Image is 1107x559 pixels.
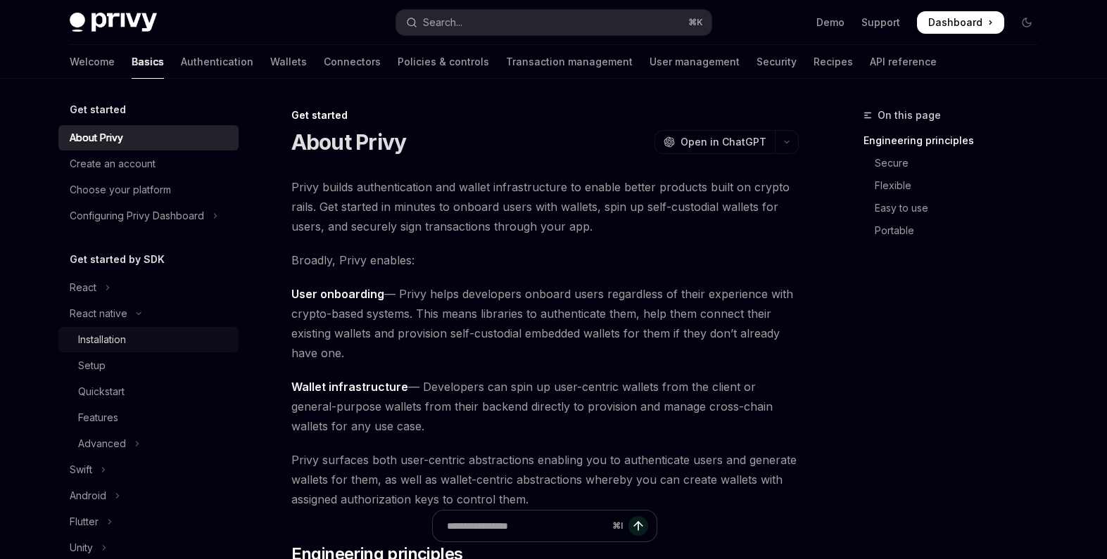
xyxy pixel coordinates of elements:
[864,174,1049,197] a: Flexible
[291,377,799,436] span: — Developers can spin up user-centric wallets from the client or general-purpose wallets from the...
[78,331,126,348] div: Installation
[58,203,239,229] button: Toggle Configuring Privy Dashboard section
[291,287,384,301] strong: User onboarding
[506,45,633,79] a: Transaction management
[861,15,900,30] a: Support
[78,383,125,400] div: Quickstart
[928,15,982,30] span: Dashboard
[864,129,1049,152] a: Engineering principles
[70,279,96,296] div: React
[291,177,799,236] span: Privy builds authentication and wallet infrastructure to enable better products built on crypto r...
[917,11,1004,34] a: Dashboard
[864,152,1049,174] a: Secure
[688,17,703,28] span: ⌘ K
[814,45,853,79] a: Recipes
[864,219,1049,242] a: Portable
[58,125,239,150] a: About Privy
[58,379,239,404] a: Quickstart
[423,14,462,31] div: Search...
[270,45,307,79] a: Wallets
[70,251,165,268] h5: Get started by SDK
[78,357,106,374] div: Setup
[324,45,381,79] a: Connectors
[70,13,157,32] img: dark logo
[78,435,126,452] div: Advanced
[396,10,711,35] button: Open search
[70,207,204,224] div: Configuring Privy Dashboard
[58,353,239,378] a: Setup
[870,45,937,79] a: API reference
[291,284,799,363] span: — Privy helps developers onboard users regardless of their experience with crypto-based systems. ...
[291,250,799,270] span: Broadly, Privy enables:
[70,487,106,504] div: Android
[58,509,239,534] button: Toggle Flutter section
[628,516,648,536] button: Send message
[58,431,239,456] button: Toggle Advanced section
[1016,11,1038,34] button: Toggle dark mode
[291,129,407,155] h1: About Privy
[58,483,239,508] button: Toggle Android section
[447,510,607,541] input: Ask a question...
[291,450,799,509] span: Privy surfaces both user-centric abstractions enabling you to authenticate users and generate wal...
[681,135,766,149] span: Open in ChatGPT
[58,177,239,203] a: Choose your platform
[58,457,239,482] button: Toggle Swift section
[864,197,1049,219] a: Easy to use
[398,45,489,79] a: Policies & controls
[70,305,127,322] div: React native
[181,45,253,79] a: Authentication
[878,107,941,124] span: On this page
[132,45,164,79] a: Basics
[654,130,775,154] button: Open in ChatGPT
[650,45,740,79] a: User management
[291,108,799,122] div: Get started
[70,461,92,478] div: Swift
[70,129,123,146] div: About Privy
[70,539,93,556] div: Unity
[291,380,408,394] strong: Wallet infrastructure
[70,513,99,530] div: Flutter
[58,151,239,176] a: Create an account
[70,155,156,172] div: Create an account
[78,409,118,426] div: Features
[58,327,239,352] a: Installation
[70,181,171,198] div: Choose your platform
[70,45,115,79] a: Welcome
[58,405,239,430] a: Features
[58,301,239,326] button: Toggle React native section
[70,101,126,118] h5: Get started
[816,15,845,30] a: Demo
[58,275,239,300] button: Toggle React section
[757,45,797,79] a: Security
